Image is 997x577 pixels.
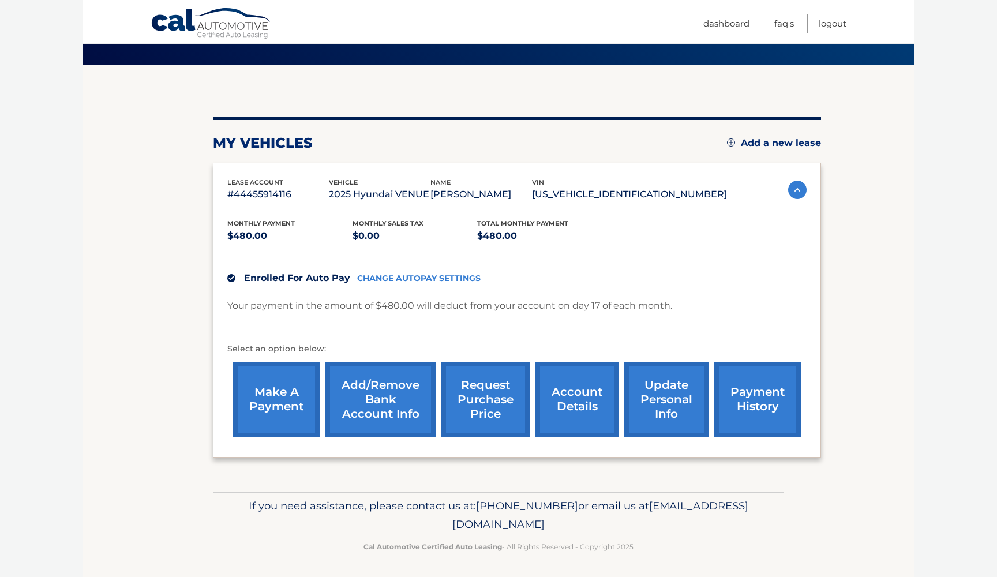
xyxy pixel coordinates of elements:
p: [PERSON_NAME] [430,186,532,203]
span: lease account [227,178,283,186]
img: add.svg [727,138,735,147]
span: name [430,178,451,186]
p: #44455914116 [227,186,329,203]
a: payment history [714,362,801,437]
h2: my vehicles [213,134,313,152]
p: [US_VEHICLE_IDENTIFICATION_NUMBER] [532,186,727,203]
a: CHANGE AUTOPAY SETTINGS [357,273,481,283]
a: make a payment [233,362,320,437]
span: Monthly Payment [227,219,295,227]
a: Cal Automotive [151,8,272,41]
span: [PHONE_NUMBER] [476,499,578,512]
p: - All Rights Reserved - Copyright 2025 [220,541,777,553]
a: request purchase price [441,362,530,437]
p: $480.00 [477,228,602,244]
img: check.svg [227,274,235,282]
p: $0.00 [353,228,478,244]
p: If you need assistance, please contact us at: or email us at [220,497,777,534]
strong: Cal Automotive Certified Auto Leasing [363,542,502,551]
a: Dashboard [703,14,749,33]
img: accordion-active.svg [788,181,807,199]
a: account details [535,362,619,437]
span: vehicle [329,178,358,186]
p: $480.00 [227,228,353,244]
span: Total Monthly Payment [477,219,568,227]
p: Select an option below: [227,342,807,356]
a: update personal info [624,362,709,437]
p: Your payment in the amount of $480.00 will deduct from your account on day 17 of each month. [227,298,672,314]
span: Monthly sales Tax [353,219,423,227]
span: Enrolled For Auto Pay [244,272,350,283]
span: vin [532,178,544,186]
a: Add/Remove bank account info [325,362,436,437]
a: Logout [819,14,846,33]
p: 2025 Hyundai VENUE [329,186,430,203]
a: FAQ's [774,14,794,33]
a: Add a new lease [727,137,821,149]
